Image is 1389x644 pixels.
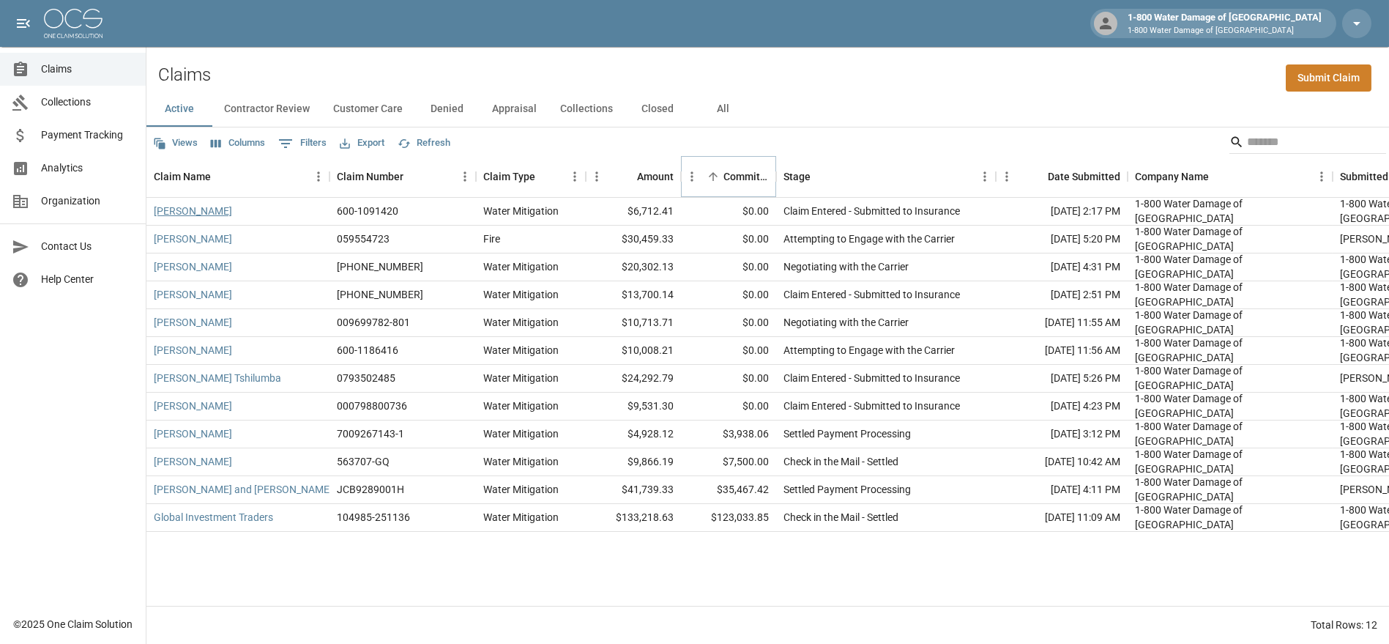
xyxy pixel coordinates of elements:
div: Search [1229,130,1386,157]
div: [DATE] 11:56 AM [996,337,1128,365]
button: Collections [548,92,625,127]
div: 600-1091420 [337,204,398,218]
button: Appraisal [480,92,548,127]
div: Amount [586,156,681,197]
img: ocs-logo-white-transparent.png [44,9,103,38]
div: $6,712.41 [586,198,681,226]
div: Claim Name [146,156,329,197]
a: [PERSON_NAME] [154,204,232,218]
div: 300-0018410-2025 [337,287,423,302]
div: $133,218.63 [586,504,681,532]
div: Water Mitigation [483,315,559,330]
div: 1-800 Water Damage of Athens [1135,363,1325,393]
div: 1-800 Water Damage of Athens [1135,308,1325,337]
button: Menu [681,166,703,188]
div: 0793502485 [337,371,395,385]
button: Menu [974,166,996,188]
div: Company Name [1128,156,1333,197]
div: 1-800 Water Damage of Athens [1135,280,1325,309]
div: Water Mitigation [483,204,559,218]
div: [DATE] 2:17 PM [996,198,1128,226]
a: [PERSON_NAME] [154,399,232,413]
button: open drawer [9,9,38,38]
a: [PERSON_NAME] [154,232,232,246]
span: Payment Tracking [41,127,134,143]
div: Claim Entered - Submitted to Insurance [783,371,960,385]
div: 1-800 Water Damage of Athens [1135,224,1325,253]
a: [PERSON_NAME] [154,259,232,274]
button: Sort [703,166,723,187]
div: 009699782-801 [337,315,410,330]
div: Water Mitigation [483,482,559,497]
div: $13,700.14 [586,281,681,309]
button: Export [336,132,388,155]
div: $9,531.30 [586,393,681,421]
div: [DATE] 4:23 PM [996,393,1128,421]
button: Menu [454,166,476,188]
div: Date Submitted [1048,156,1120,197]
div: Water Mitigation [483,454,559,469]
div: $0.00 [681,226,776,253]
span: Organization [41,193,134,209]
a: [PERSON_NAME] [154,315,232,330]
button: Refresh [394,132,454,155]
div: Attempting to Engage with the Carrier [783,232,955,246]
a: Global Investment Traders [154,510,273,525]
button: Sort [1209,166,1229,187]
div: Committed Amount [681,156,776,197]
div: © 2025 One Claim Solution [13,617,133,632]
div: 1-800 Water Damage of Athens [1135,391,1325,421]
div: Water Mitigation [483,399,559,413]
div: Check in the Mail - Settled [783,510,898,525]
span: Analytics [41,160,134,176]
h2: Claims [158,64,211,86]
div: [DATE] 10:42 AM [996,448,1128,476]
button: Menu [564,166,586,188]
button: Active [146,92,212,127]
div: Amount [637,156,674,197]
span: Collections [41,95,134,110]
div: Claim Number [337,156,403,197]
div: $41,739.33 [586,476,681,504]
div: 059554723 [337,232,390,246]
div: $0.00 [681,365,776,393]
button: Menu [586,166,608,188]
div: 000798800736 [337,399,407,413]
div: JCB9289001H [337,482,404,497]
div: 300-0102099-2025 [337,259,423,274]
div: 600-1186416 [337,343,398,358]
div: [DATE] 4:31 PM [996,253,1128,281]
div: Settled Payment Processing [783,426,911,441]
div: [DATE] 5:20 PM [996,226,1128,253]
div: $123,033.85 [681,504,776,532]
div: $20,302.13 [586,253,681,281]
div: Claim Entered - Submitted to Insurance [783,287,960,302]
button: All [690,92,756,127]
div: $0.00 [681,253,776,281]
div: [DATE] 4:11 PM [996,476,1128,504]
button: Sort [811,166,831,187]
div: Claim Number [329,156,476,197]
button: Views [149,132,201,155]
div: [DATE] 11:09 AM [996,504,1128,532]
div: Settled Payment Processing [783,482,911,497]
div: Water Mitigation [483,287,559,302]
div: Total Rows: 12 [1311,618,1377,632]
span: Help Center [41,272,134,287]
div: $0.00 [681,337,776,365]
div: Check in the Mail - Settled [783,454,898,469]
div: Company Name [1135,156,1209,197]
div: [DATE] 2:51 PM [996,281,1128,309]
span: Claims [41,62,134,77]
div: 1-800 Water Damage of Athens [1135,447,1325,476]
div: $9,866.19 [586,448,681,476]
div: $35,467.42 [681,476,776,504]
a: Submit Claim [1286,64,1371,92]
button: Denied [414,92,480,127]
div: 1-800 Water Damage of Athens [1135,196,1325,226]
div: Water Mitigation [483,371,559,385]
div: Water Mitigation [483,343,559,358]
button: Sort [1027,166,1048,187]
div: Claim Entered - Submitted to Insurance [783,399,960,413]
button: Show filters [275,132,330,155]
